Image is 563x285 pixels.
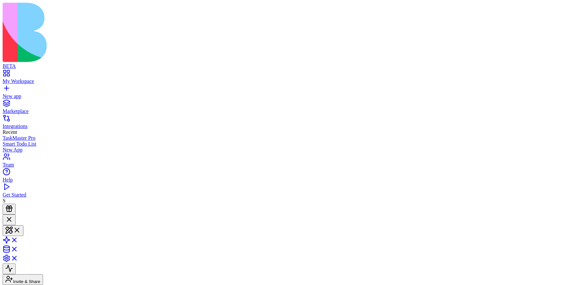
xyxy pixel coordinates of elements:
div: New app [3,93,560,99]
a: TaskMaster Pro [3,135,560,141]
a: Help [3,171,560,183]
div: BETA [3,63,560,69]
a: Smart Todo List [3,141,560,147]
a: BETA [3,57,560,69]
span: Recent [3,129,17,135]
a: Marketplace [3,103,560,114]
a: Team [3,156,560,168]
div: Team [3,162,560,168]
a: New app [3,87,560,99]
span: S [3,198,6,203]
a: Integrations [3,118,560,129]
div: Integrations [3,123,560,129]
div: Help [3,177,560,183]
div: My Workspace [3,78,560,84]
a: My Workspace [3,72,560,84]
div: Marketplace [3,108,560,114]
a: New App [3,147,560,153]
a: Get Started [3,186,560,198]
div: Get Started [3,192,560,198]
img: logo [3,3,265,62]
button: Invite & Share [3,274,43,285]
